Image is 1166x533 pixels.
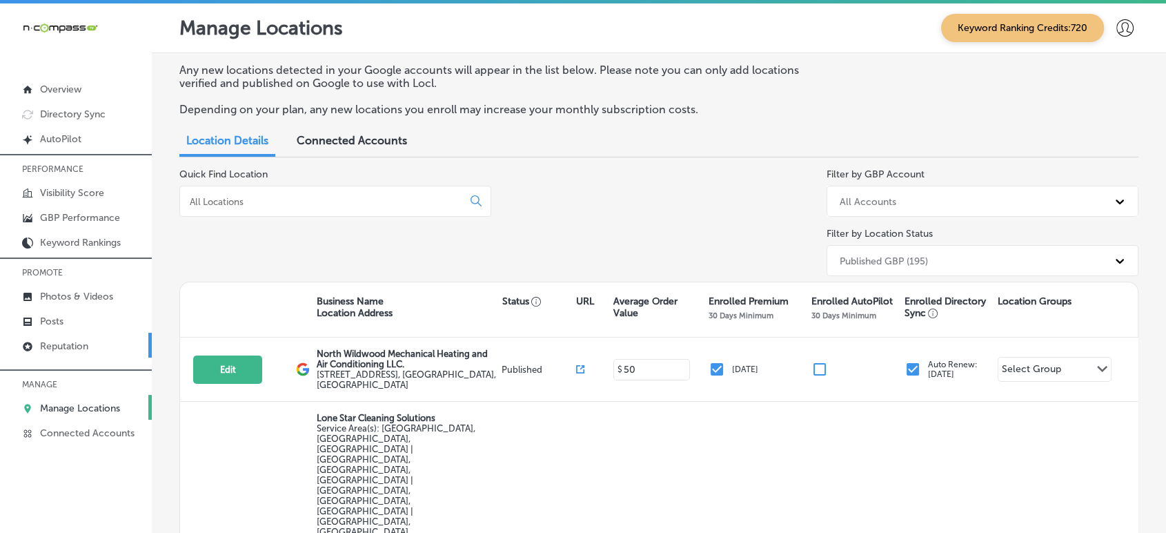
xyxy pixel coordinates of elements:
[188,195,460,208] input: All Locations
[840,255,928,266] div: Published GBP (195)
[941,14,1104,42] span: Keyword Ranking Credits: 720
[840,195,896,207] div: All Accounts
[617,365,622,374] p: $
[179,168,268,180] label: Quick Find Location
[998,295,1071,307] p: Location Groups
[179,103,803,116] p: Depending on your plan, any new locations you enroll may increase your monthly subscription costs.
[296,362,310,376] img: logo
[40,212,120,224] p: GBP Performance
[40,340,88,352] p: Reputation
[1002,363,1061,379] div: Select Group
[905,295,991,319] p: Enrolled Directory Sync
[40,84,81,95] p: Overview
[709,311,773,320] p: 30 Days Minimum
[317,369,499,390] label: [STREET_ADDRESS] , [GEOGRAPHIC_DATA], [GEOGRAPHIC_DATA]
[928,360,978,379] p: Auto Renew: [DATE]
[317,349,499,369] p: North Wildwood Mechanical Heating and Air Conditioning LLC.
[22,21,98,35] img: 660ab0bf-5cc7-4cb8-ba1c-48b5ae0f18e60NCTV_CLogo_TV_Black_-500x88.png
[317,413,499,423] p: Lone Star Cleaning Solutions
[811,295,893,307] p: Enrolled AutoPilot
[40,316,63,327] p: Posts
[502,365,576,375] p: Published
[193,356,262,384] button: Edit
[732,365,758,374] p: [DATE]
[40,187,104,199] p: Visibility Score
[186,134,268,147] span: Location Details
[40,133,81,145] p: AutoPilot
[709,295,789,307] p: Enrolled Premium
[827,168,925,180] label: Filter by GBP Account
[40,291,113,302] p: Photos & Videos
[40,427,135,439] p: Connected Accounts
[179,64,803,90] p: Any new locations detected in your Google accounts will appear in the list below. Please note you...
[811,311,876,320] p: 30 Days Minimum
[613,295,702,319] p: Average Order Value
[40,403,120,414] p: Manage Locations
[502,295,576,307] p: Status
[576,295,594,307] p: URL
[317,295,393,319] p: Business Name Location Address
[297,134,407,147] span: Connected Accounts
[827,228,933,240] label: Filter by Location Status
[179,17,343,39] p: Manage Locations
[40,108,106,120] p: Directory Sync
[40,237,121,249] p: Keyword Rankings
